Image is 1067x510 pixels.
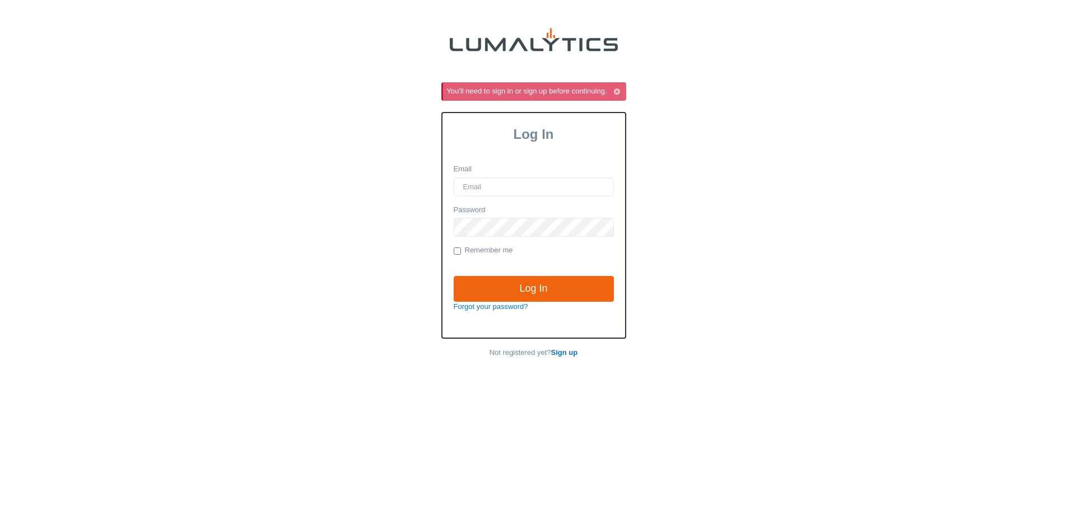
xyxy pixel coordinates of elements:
input: Email [454,177,614,196]
label: Remember me [454,245,513,256]
input: Remember me [454,247,461,255]
img: lumalytics-black-e9b537c871f77d9ce8d3a6940f85695cd68c596e3f819dc492052d1098752254.png [450,28,618,52]
input: Log In [454,276,614,302]
a: Sign up [551,348,578,357]
p: Not registered yet? [441,348,626,358]
a: Forgot your password? [454,302,528,311]
div: You'll need to sign in or sign up before continuing. [447,86,624,97]
label: Email [454,164,472,175]
label: Password [454,205,486,216]
h3: Log In [442,127,625,142]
